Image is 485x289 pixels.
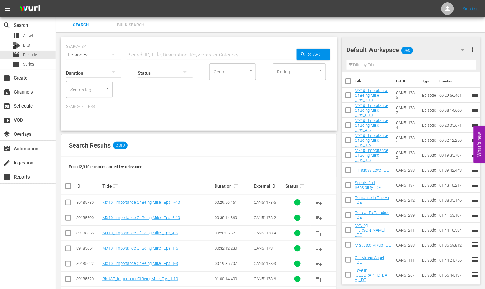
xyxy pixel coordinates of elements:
[76,261,101,266] div: 89185622
[3,22,11,29] span: Search
[248,68,254,74] button: Open
[76,246,101,251] div: 89185654
[471,121,479,129] span: reorder
[315,199,323,206] span: playlist_add
[315,245,323,252] span: playlist_add
[436,72,473,90] th: Duration
[355,180,381,190] a: Scents And Sensibility _DE
[102,231,178,235] a: MX10_ Importance Of Being Mike _Eps_4-6
[437,118,471,133] td: 00:20:05.671
[394,148,420,163] td: CAN51173-3
[3,102,11,110] span: Schedule
[3,130,11,138] span: Overlays
[3,145,11,153] span: Automation
[23,33,33,39] span: Asset
[3,173,11,181] span: Reports
[437,133,471,148] td: 00:32:12.230
[318,68,324,74] button: Open
[420,118,437,133] td: Episode
[297,49,330,60] button: Search
[437,252,471,267] td: 01:44:21.756
[254,246,276,251] span: CAN51173-1
[215,231,252,235] div: 00:20:05.671
[76,231,101,235] div: 89185656
[3,88,11,96] span: Channels
[471,106,479,114] span: reorder
[311,195,326,210] button: playlist_add
[3,116,11,124] span: VOD
[437,88,471,103] td: 00:29:56.461
[285,182,310,190] div: Status
[23,52,37,58] span: Episode
[355,243,391,247] a: Mistletoe Mixup _DE
[315,229,323,237] span: playlist_add
[468,42,476,57] button: more_vert
[437,267,471,282] td: 01:55:44.137
[233,183,239,189] span: sort
[15,2,45,16] img: ans4CAIJ8jUAAAAAAAAAAAAAAAAAAAAAAAAgQb4GAAAAAAAAAAAAAAAAAAAAAAAAJMjXAAAAAAAAAAAAAAAAAAAAAAAAgAT5G...
[76,184,101,189] div: ID
[474,126,485,163] button: Open Feedback Widget
[394,193,420,208] td: CAN51242
[420,148,437,163] td: Episode
[394,88,420,103] td: CAN51173-5
[419,72,436,90] th: Type
[420,208,437,223] td: Episode
[420,133,437,148] td: Episode
[420,252,437,267] td: Episode
[69,142,111,149] span: Search Results
[215,200,252,205] div: 00:29:56.461
[355,210,390,220] a: Retreat To Paradise _DE
[254,261,276,266] span: CAN51173-3
[76,200,101,205] div: 89185730
[254,184,283,189] div: External ID
[105,86,111,91] button: Open
[315,275,323,283] span: playlist_add
[254,231,276,235] span: CAN51173-4
[420,103,437,118] td: Episode
[12,32,20,40] span: Asset
[215,277,252,281] div: 01:00:14.400
[4,5,11,12] span: menu
[420,193,437,208] td: Episode
[355,72,392,90] th: Title
[355,168,389,173] a: Timeless Love _DE
[76,277,101,281] div: 89185620
[437,178,471,193] td: 01:43:10.217
[3,159,11,167] span: Ingestion
[420,178,437,193] td: Episode
[355,148,388,162] a: MX10_ Importance Of Being Mike _Eps_1-3
[355,88,388,102] a: MX10_ Importance Of Being Mike _Eps_7-10
[23,61,34,67] span: Series
[471,136,479,144] span: reorder
[299,183,305,189] span: sort
[76,215,101,220] div: 89185690
[471,226,479,233] span: reorder
[420,88,437,103] td: Episode
[471,241,479,248] span: reorder
[113,183,118,189] span: sort
[471,181,479,189] span: reorder
[437,223,471,238] td: 01:44:16.584
[215,261,252,266] div: 00:19:35.707
[394,163,420,178] td: CAN51238
[471,256,479,263] span: reorder
[437,163,471,178] td: 01:39:42.443
[102,277,178,281] a: RKUSP_ImportanceOfBeingMike_Eps_1-10
[471,271,479,278] span: reorder
[102,182,213,190] div: Title
[394,133,420,148] td: CAN51173-1
[311,210,326,225] button: playlist_add
[420,267,437,282] td: Episode
[394,118,420,133] td: CAN51173-4
[394,267,420,282] td: CAN51267
[401,44,413,57] span: 760
[12,51,20,59] span: Episode
[437,148,471,163] td: 00:19:35.707
[394,238,420,252] td: CAN51288
[420,223,437,238] td: Episode
[66,104,332,110] p: Search Filters:
[463,6,479,11] a: Sign Out
[471,91,479,99] span: reorder
[347,41,471,59] div: Default Workspace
